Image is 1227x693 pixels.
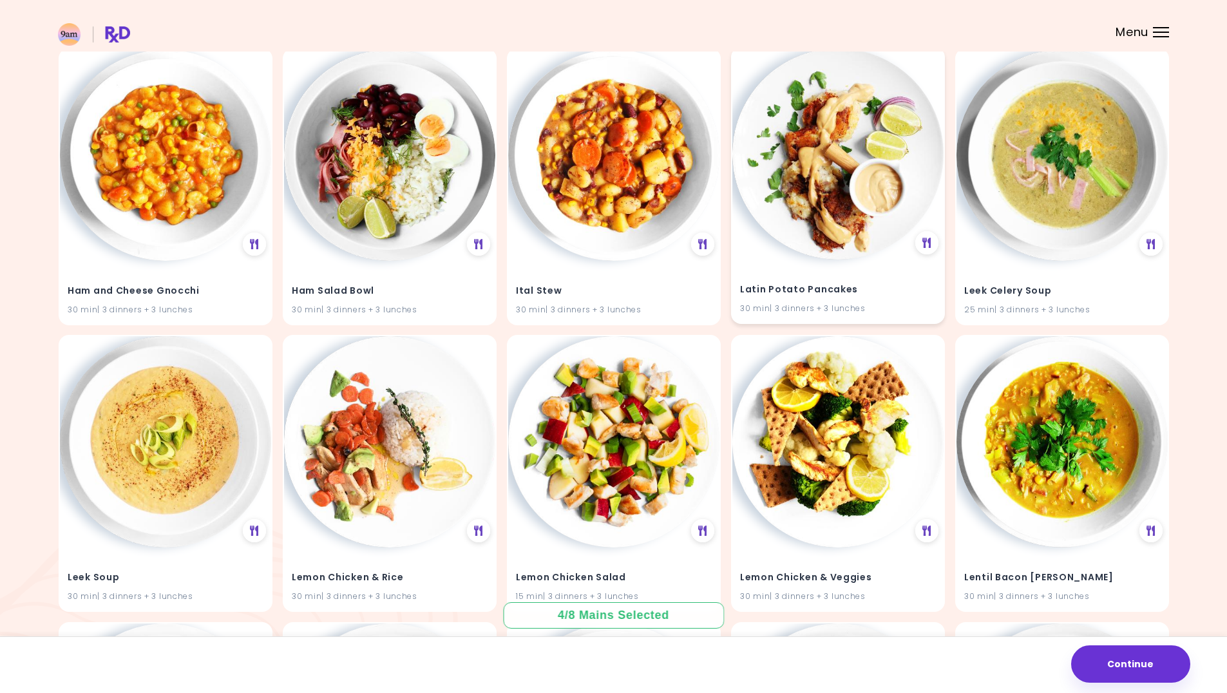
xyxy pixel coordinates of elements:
div: 30 min | 3 dinners + 3 lunches [68,303,263,316]
div: 15 min | 3 dinners + 3 lunches [516,591,712,603]
div: See Meal Plan [467,519,490,542]
div: See Meal Plan [243,233,266,256]
h4: Lentil Bacon Curry [964,567,1160,588]
h4: Lemon Chicken & Rice [292,567,488,588]
h4: Lemon Chicken Salad [516,567,712,588]
h4: Ital Stew [516,280,712,301]
h4: Latin Potato Pancakes [740,279,936,299]
div: 30 min | 3 dinners + 3 lunches [292,303,488,316]
div: See Meal Plan [915,231,938,254]
button: Continue [1071,645,1190,683]
h4: Leek Soup [68,567,263,588]
div: See Meal Plan [915,519,938,542]
div: See Meal Plan [1139,519,1163,542]
h4: Lemon Chicken & Veggies [740,567,936,588]
span: Menu [1116,26,1148,38]
div: 30 min | 3 dinners + 3 lunches [68,591,263,603]
div: 30 min | 3 dinners + 3 lunches [740,591,936,603]
div: 30 min | 3 dinners + 3 lunches [516,303,712,316]
div: See Meal Plan [1139,233,1163,256]
div: See Meal Plan [691,233,714,256]
h4: Ham and Cheese Gnocchi [68,280,263,301]
div: See Meal Plan [691,519,714,542]
div: 30 min | 3 dinners + 3 lunches [740,302,936,314]
h4: Leek Celery Soup [964,280,1160,301]
div: See Meal Plan [243,519,266,542]
div: 25 min | 3 dinners + 3 lunches [964,303,1160,316]
img: RxDiet [58,23,130,46]
h4: Ham Salad Bowl [292,280,488,301]
div: See Meal Plan [467,233,490,256]
div: 4 / 8 Mains Selected [549,607,679,623]
div: 30 min | 3 dinners + 3 lunches [292,591,488,603]
div: 30 min | 3 dinners + 3 lunches [964,591,1160,603]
